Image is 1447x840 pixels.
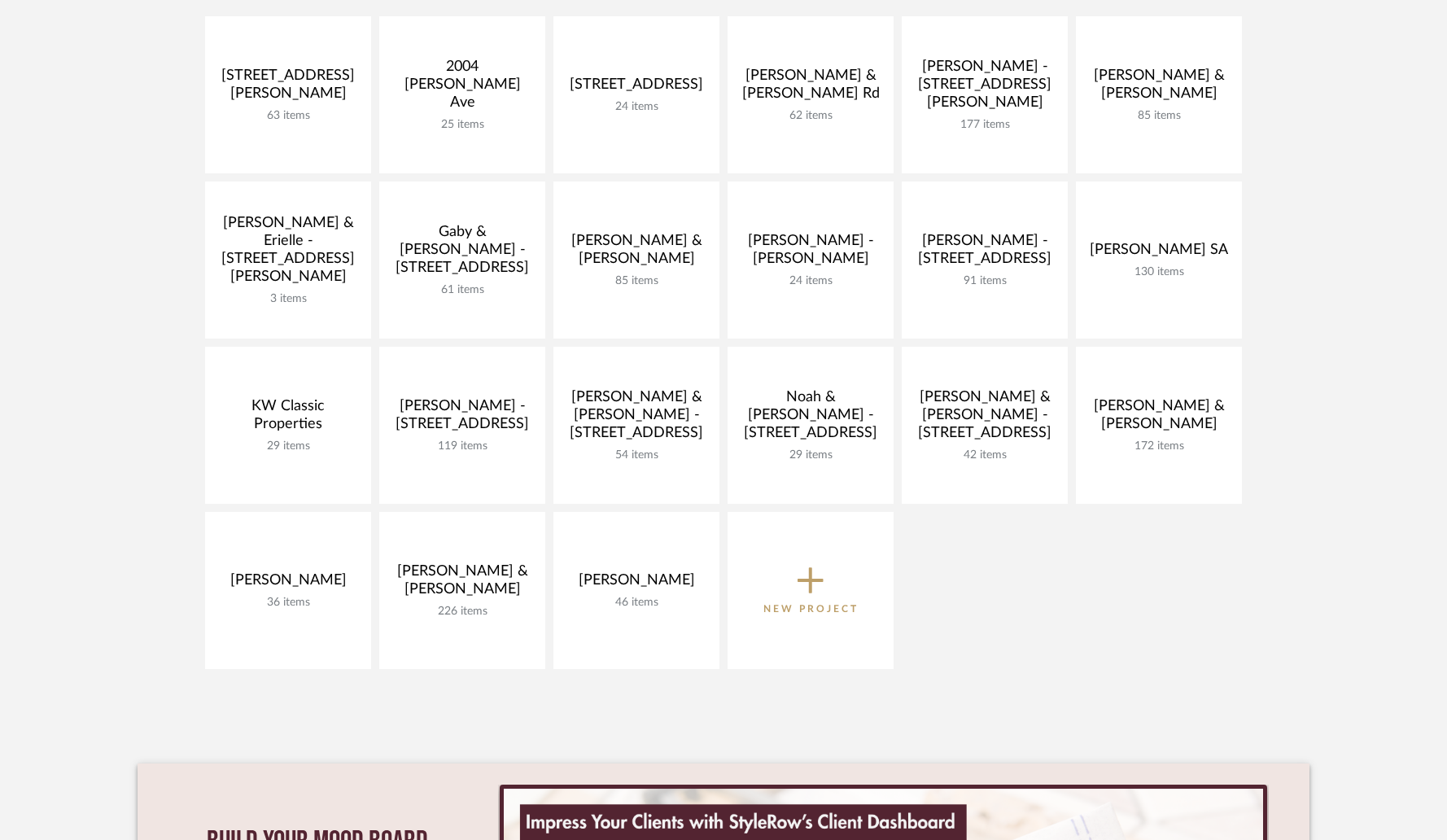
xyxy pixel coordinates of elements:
div: 61 items [392,283,532,297]
div: 63 items [218,109,358,123]
div: [PERSON_NAME] [566,571,706,596]
div: 119 items [392,440,532,453]
div: 172 items [1089,440,1229,453]
div: 3 items [218,292,358,306]
div: 85 items [566,274,706,288]
div: 46 items [566,596,706,610]
div: 29 items [218,440,358,453]
p: New Project [763,601,859,617]
div: [PERSON_NAME] & [PERSON_NAME] [566,232,706,274]
div: 130 items [1089,265,1229,279]
div: [PERSON_NAME] SA [1089,241,1229,265]
div: 24 items [741,274,881,288]
button: New Project [728,512,894,669]
div: 91 items [915,274,1055,288]
div: 177 items [915,118,1055,132]
div: [STREET_ADDRESS] [566,76,706,100]
div: [PERSON_NAME] & [PERSON_NAME] [392,562,532,605]
div: 24 items [566,100,706,114]
div: 36 items [218,596,358,610]
div: 62 items [741,109,881,123]
div: [PERSON_NAME] - [STREET_ADDRESS] [915,232,1055,274]
div: [PERSON_NAME] & [PERSON_NAME] [1089,397,1229,440]
div: 29 items [741,448,881,462]
div: Noah & [PERSON_NAME] - [STREET_ADDRESS] [741,388,881,448]
div: KW Classic Properties [218,397,358,440]
div: [STREET_ADDRESS][PERSON_NAME] [218,67,358,109]
div: 226 items [392,605,532,619]
div: Gaby & [PERSON_NAME] -[STREET_ADDRESS] [392,223,532,283]
div: [PERSON_NAME] - [PERSON_NAME] [741,232,881,274]
div: [PERSON_NAME] & [PERSON_NAME] - [STREET_ADDRESS] [915,388,1055,448]
div: 42 items [915,448,1055,462]
div: 2004 [PERSON_NAME] Ave [392,58,532,118]
div: [PERSON_NAME] & [PERSON_NAME] Rd [741,67,881,109]
div: [PERSON_NAME] [218,571,358,596]
div: [PERSON_NAME] & Erielle - [STREET_ADDRESS][PERSON_NAME] [218,214,358,292]
div: [PERSON_NAME] - [STREET_ADDRESS] [392,397,532,440]
div: [PERSON_NAME] & [PERSON_NAME] [1089,67,1229,109]
div: 25 items [392,118,532,132]
div: 54 items [566,448,706,462]
div: 85 items [1089,109,1229,123]
div: [PERSON_NAME] - [STREET_ADDRESS][PERSON_NAME] [915,58,1055,118]
div: [PERSON_NAME] & [PERSON_NAME] - [STREET_ADDRESS] [566,388,706,448]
